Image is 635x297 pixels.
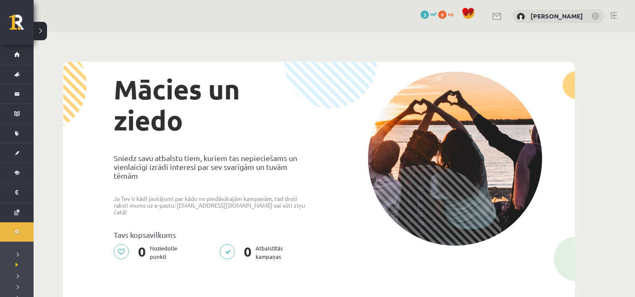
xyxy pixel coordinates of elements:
[114,154,313,180] p: Sniedz savu atbalstu tiem, kuriem tas nepieciešams un vienlaicīgi izrādi interesi par sev svarīgā...
[220,244,288,261] p: Atbalstītās kampaņas
[114,244,182,261] p: Noziedotie punkti
[114,195,313,215] p: Ja Tev ir kādi jautājumi par kādu no piedāvātajām kampaņām, tad droši raksti mums uz e-pastu: [EM...
[421,10,429,19] span: 3
[240,244,256,261] span: 0
[134,244,150,261] span: 0
[430,10,437,17] span: mP
[114,74,313,136] h1: Mācies un ziedo
[421,10,437,17] a: 3 mP
[368,71,542,246] img: donation-campaign-image-5f3e0036a0d26d96e48155ce7b942732c76651737588babb5c96924e9bd6788c.png
[438,10,457,17] a: 0 xp
[517,13,525,21] img: Krista Ivonna Miljone
[114,230,313,239] p: Tavs kopsavilkums
[438,10,447,19] span: 0
[9,15,34,36] a: Rīgas 1. Tālmācības vidusskola
[530,12,583,20] a: [PERSON_NAME]
[448,10,453,17] span: xp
